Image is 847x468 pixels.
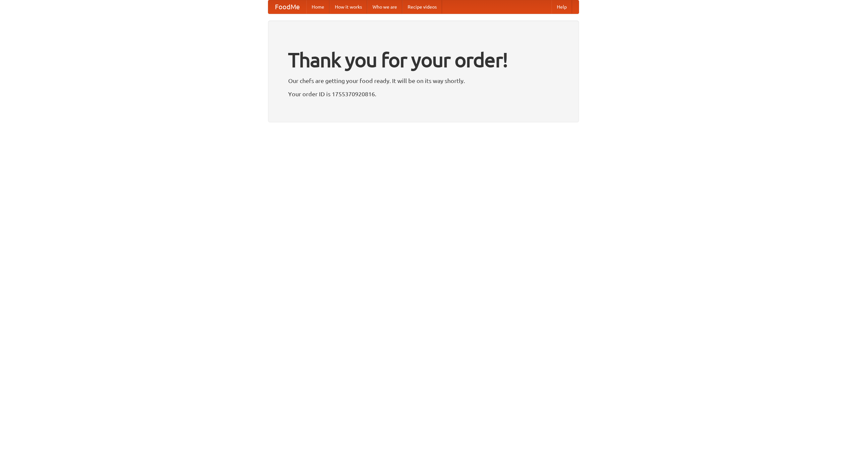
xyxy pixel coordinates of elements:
a: Help [552,0,572,14]
p: Our chefs are getting your food ready. It will be on its way shortly. [288,76,559,86]
a: How it works [330,0,367,14]
a: FoodMe [268,0,306,14]
a: Who we are [367,0,402,14]
a: Home [306,0,330,14]
p: Your order ID is 1755370920816. [288,89,559,99]
h1: Thank you for your order! [288,44,559,76]
a: Recipe videos [402,0,442,14]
